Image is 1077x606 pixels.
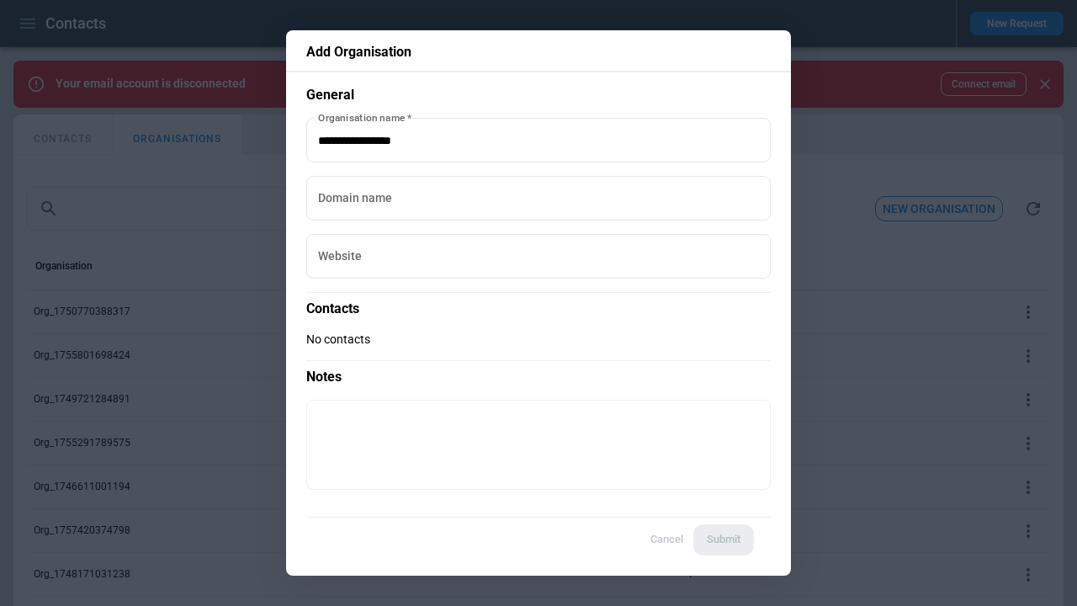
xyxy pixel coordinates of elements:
p: No contacts [306,332,771,347]
p: Contacts [306,292,771,318]
p: Add Organisation [306,44,771,61]
p: Notes [306,360,771,386]
p: General [306,86,771,104]
label: Organisation name [318,110,411,125]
